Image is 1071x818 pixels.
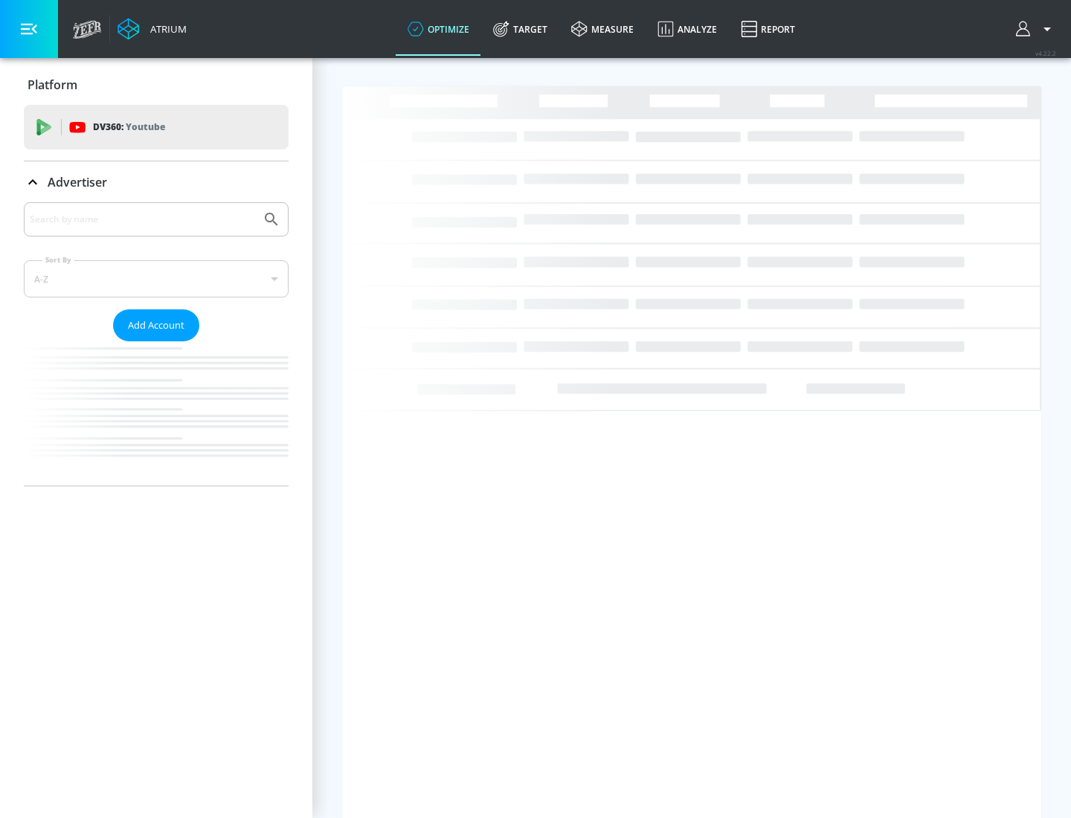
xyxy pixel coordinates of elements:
[481,2,559,56] a: Target
[128,317,184,334] span: Add Account
[24,260,289,297] div: A-Z
[646,2,729,56] a: Analyze
[24,105,289,149] div: DV360: Youtube
[48,174,107,190] p: Advertiser
[24,64,289,106] div: Platform
[28,77,77,93] p: Platform
[42,255,74,265] label: Sort By
[118,18,187,40] a: Atrium
[24,341,289,486] nav: list of Advertiser
[559,2,646,56] a: measure
[396,2,481,56] a: optimize
[144,22,187,36] div: Atrium
[24,161,289,203] div: Advertiser
[24,202,289,486] div: Advertiser
[1035,49,1056,57] span: v 4.22.2
[729,2,807,56] a: Report
[93,119,165,135] p: DV360:
[126,119,165,135] p: Youtube
[30,210,255,229] input: Search by name
[113,309,199,341] button: Add Account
